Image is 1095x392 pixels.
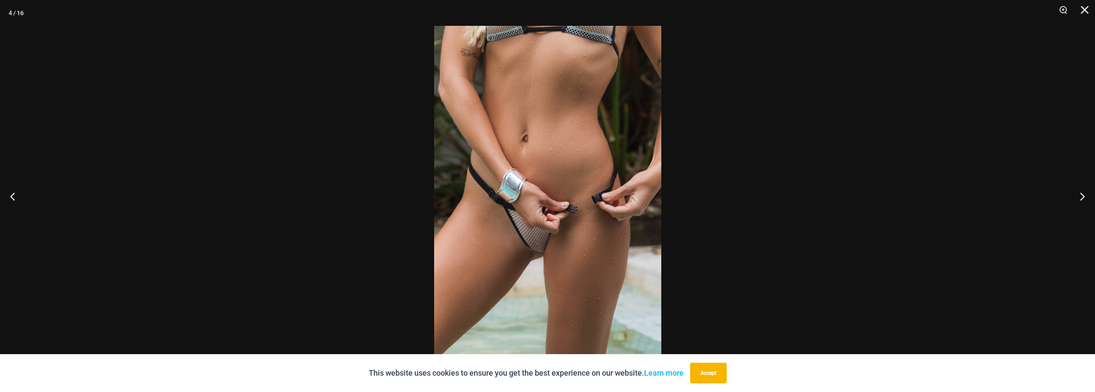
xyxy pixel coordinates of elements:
img: Trade Winds IvoryInk 469 Thong 02 [434,26,661,366]
button: Next [1063,175,1095,218]
button: Accept [690,363,727,383]
a: Learn more [644,368,684,377]
p: This website uses cookies to ensure you get the best experience on our website. [369,367,684,380]
div: 4 / 16 [9,6,24,19]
